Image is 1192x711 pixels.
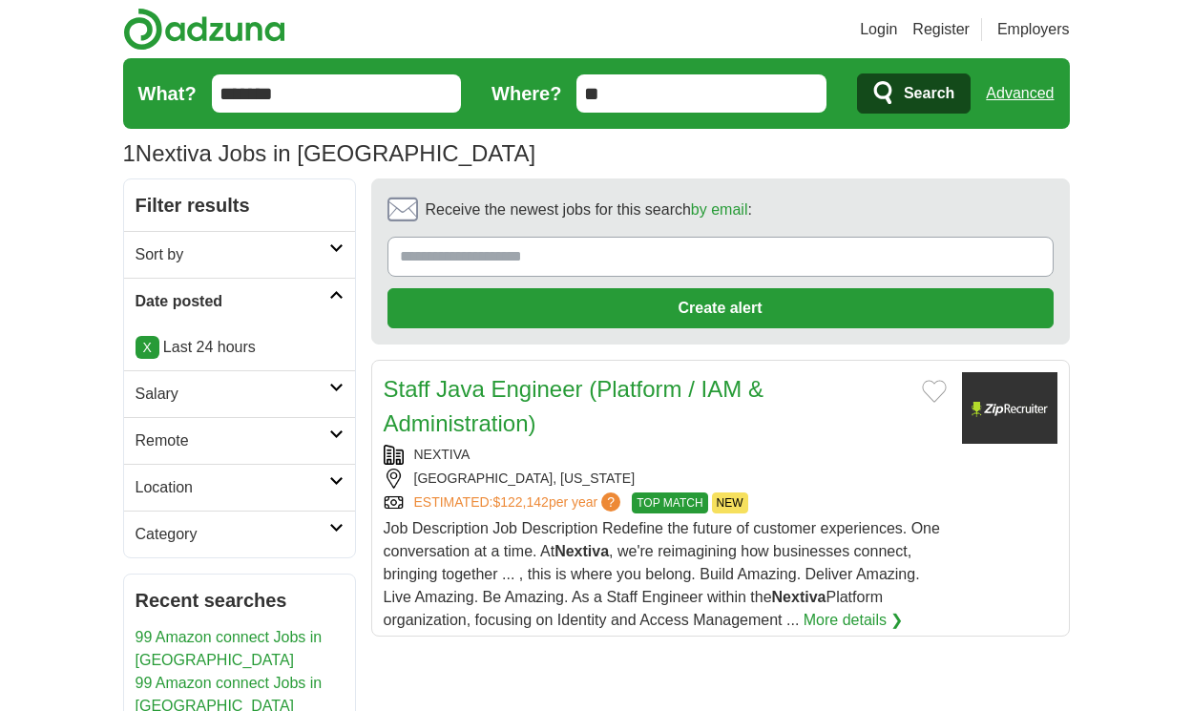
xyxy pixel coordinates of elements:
a: Location [124,464,355,511]
div: [GEOGRAPHIC_DATA], [US_STATE] [384,469,947,489]
a: Date posted [124,278,355,324]
img: Company logo [962,372,1057,444]
p: Last 24 hours [136,336,344,359]
a: by email [691,201,748,218]
strong: Nextiva [554,543,609,559]
a: Salary [124,370,355,417]
label: What? [138,79,197,108]
label: Where? [491,79,561,108]
h2: Sort by [136,243,329,266]
span: TOP MATCH [632,492,707,513]
a: Category [124,511,355,557]
a: 99 Amazon connect Jobs in [GEOGRAPHIC_DATA] [136,629,323,668]
a: Remote [124,417,355,464]
h2: Recent searches [136,586,344,615]
h2: Remote [136,429,329,452]
span: Job Description Job Description Redefine the future of customer experiences. One conversation at ... [384,520,940,628]
a: X [136,336,159,359]
h2: Salary [136,383,329,406]
span: NEW [712,492,748,513]
a: Login [860,18,897,41]
span: Receive the newest jobs for this search : [426,199,752,221]
a: More details ❯ [804,609,904,632]
h2: Category [136,523,329,546]
span: $122,142 [492,494,548,510]
span: ? [601,492,620,512]
a: Register [912,18,970,41]
h2: Location [136,476,329,499]
a: Sort by [124,231,355,278]
a: Employers [997,18,1070,41]
a: Staff Java Engineer (Platform / IAM & Administration) [384,376,763,436]
button: Add to favorite jobs [922,380,947,403]
div: NEXTIVA [384,445,947,465]
a: Advanced [986,74,1054,113]
span: Search [904,74,954,113]
button: Search [857,73,971,114]
button: Create alert [387,288,1054,328]
a: ESTIMATED:$122,142per year? [414,492,625,513]
strong: Nextiva [772,589,826,605]
span: 1 [123,136,136,171]
h1: Nextiva Jobs in [GEOGRAPHIC_DATA] [123,140,536,166]
h2: Date posted [136,290,329,313]
h2: Filter results [124,179,355,231]
img: Adzuna logo [123,8,285,51]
